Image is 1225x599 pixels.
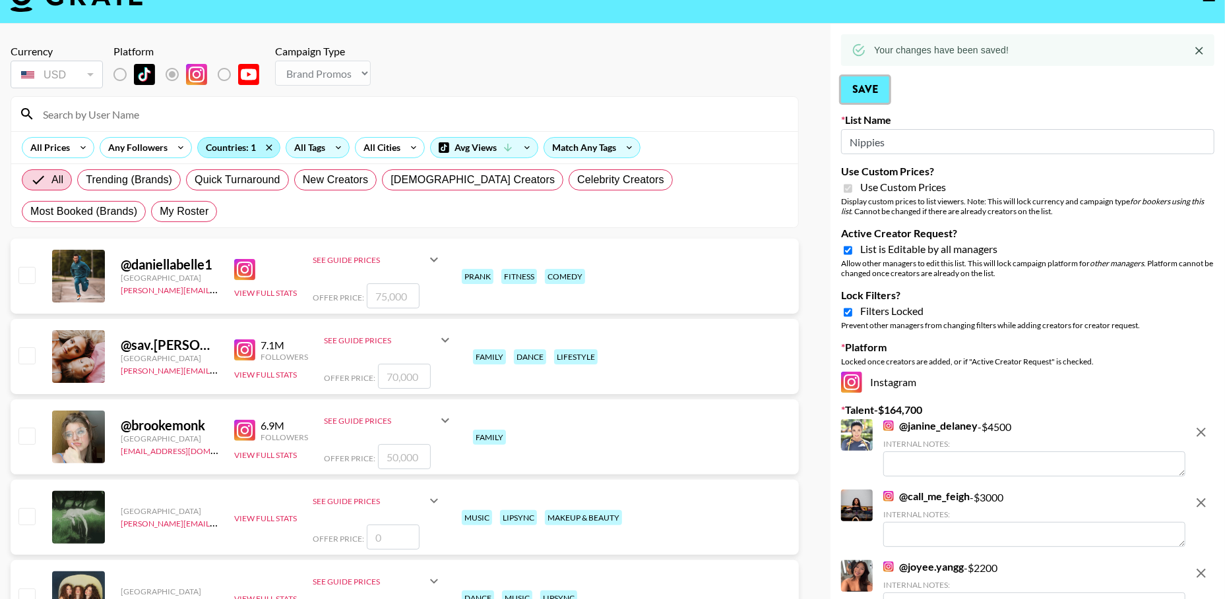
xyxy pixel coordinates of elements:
div: All Prices [22,138,73,157]
div: - $ 4500 [883,419,1185,476]
button: View Full Stats [234,513,297,523]
span: Trending (Brands) [86,172,172,188]
div: Instagram [841,372,1214,393]
div: See Guide Prices [324,335,437,345]
span: My Roster [160,204,208,219]
button: remove [1188,490,1214,516]
div: Your changes have been saved! [874,38,1009,62]
div: - $ 3000 [883,490,1185,547]
input: Search by User Name [35,103,790,125]
div: [GEOGRAPHIC_DATA] [121,506,218,516]
div: 7.1M [261,339,308,352]
div: See Guide Prices [324,405,453,436]
div: [GEOGRAPHIC_DATA] [121,586,218,596]
div: music [462,510,492,525]
div: @ brookemonk [121,417,218,434]
div: @ daniellabelle1 [121,256,218,273]
input: 70,000 [378,364,431,389]
div: See Guide Prices [324,324,453,356]
div: lipsync [500,510,537,525]
div: All Tags [286,138,328,157]
img: Instagram [883,420,894,431]
label: List Name [841,113,1214,127]
input: 50,000 [378,444,431,469]
img: Instagram [883,561,894,572]
div: [GEOGRAPHIC_DATA] [121,434,218,443]
div: Internal Notes: [883,439,1185,449]
div: Countries: 1 [198,138,280,157]
img: TikTok [134,64,155,85]
span: Most Booked (Brands) [30,204,137,219]
a: @call_me_feigh [883,490,970,503]
div: See Guide Prices [313,496,426,506]
a: [PERSON_NAME][EMAIL_ADDRESS][DOMAIN_NAME] [121,363,316,376]
div: See Guide Prices [313,577,426,586]
a: [PERSON_NAME][EMAIL_ADDRESS][DOMAIN_NAME] [121,283,316,295]
div: Avg Views [431,138,538,157]
div: Followers [261,432,308,442]
span: [DEMOGRAPHIC_DATA] Creators [391,172,555,188]
span: Use Custom Prices [860,181,946,194]
div: Campaign Type [275,45,371,58]
button: Close [1189,41,1209,61]
span: Filters Locked [860,304,924,318]
div: Match Any Tags [544,138,640,157]
div: 6.9M [261,419,308,432]
em: other managers [1090,258,1144,268]
span: All [51,172,63,188]
div: Locked once creators are added, or if "Active Creator Request" is checked. [841,357,1214,366]
div: Currency [11,45,103,58]
div: family [473,349,506,364]
button: View Full Stats [234,288,297,298]
div: Allow other managers to edit this list. This will lock campaign platform for . Platform cannot be... [841,258,1214,278]
div: prank [462,269,493,284]
img: YouTube [238,64,259,85]
div: fitness [501,269,537,284]
div: Currency is locked to USD [11,58,103,91]
button: View Full Stats [234,450,297,460]
img: Instagram [841,372,862,393]
span: New Creators [303,172,369,188]
a: [EMAIL_ADDRESS][DOMAIN_NAME] [121,443,253,456]
span: Offer Price: [313,293,364,302]
div: Internal Notes: [883,509,1185,519]
div: [GEOGRAPHIC_DATA] [121,273,218,283]
div: Internal Notes: [883,580,1185,590]
div: See Guide Prices [313,244,442,275]
a: @janine_delaney [883,419,978,432]
span: Quick Turnaround [195,172,280,188]
div: List locked to Instagram. [113,61,270,88]
div: comedy [545,269,585,284]
div: dance [514,349,546,364]
img: Instagram [234,420,255,441]
img: Instagram [234,259,255,280]
span: Offer Price: [324,453,375,463]
button: remove [1188,419,1214,445]
img: Instagram [883,491,894,501]
div: See Guide Prices [313,565,442,597]
span: Offer Price: [324,373,375,383]
div: See Guide Prices [313,485,442,517]
div: See Guide Prices [324,416,437,426]
input: 0 [367,525,420,550]
div: See Guide Prices [313,255,426,265]
div: Display custom prices to list viewers. Note: This will lock currency and campaign type . Cannot b... [841,196,1214,216]
span: Offer Price: [313,534,364,544]
label: Talent - $ 164,700 [841,403,1214,416]
a: [PERSON_NAME][EMAIL_ADDRESS][DOMAIN_NAME] [121,516,316,528]
em: for bookers using this list [841,196,1204,216]
div: lifestyle [554,349,598,364]
div: USD [13,63,100,86]
img: Instagram [186,64,207,85]
img: Instagram [234,339,255,360]
label: Platform [841,341,1214,354]
button: View Full Stats [234,370,297,380]
div: family [473,430,506,445]
a: @joyee.yangg [883,560,964,573]
div: Followers [261,352,308,362]
div: @ sav.[PERSON_NAME] [121,337,218,353]
span: List is Editable by all managers [860,242,997,256]
label: Use Custom Prices? [841,165,1214,178]
input: 75,000 [367,283,420,308]
div: Platform [113,45,270,58]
